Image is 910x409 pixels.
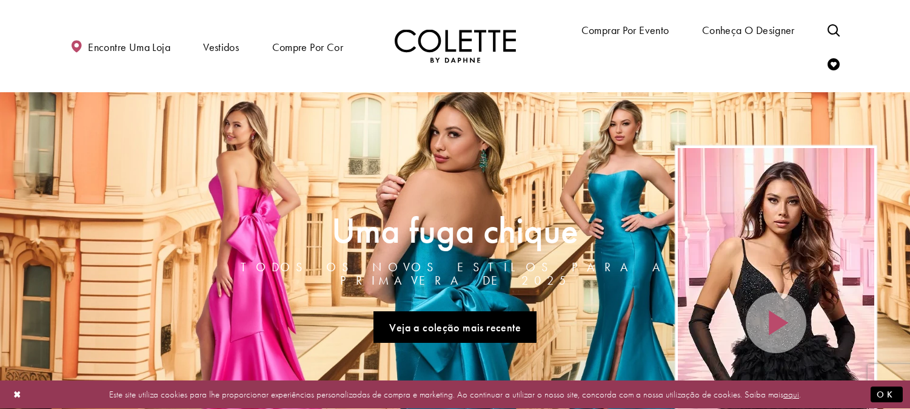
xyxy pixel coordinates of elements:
[88,40,170,54] font: Encontre uma loja
[395,30,516,63] img: Colette por Daphne
[871,387,903,403] button: Enviar diálogo
[825,13,843,46] a: Alternar pesquisa
[702,23,795,37] font: Conheça o designer
[783,388,799,401] a: aqui
[235,306,675,348] ul: Links do controle deslizante
[799,388,801,401] font: .
[581,23,669,37] font: Comprar por evento
[67,29,173,64] a: Encontre uma loja
[272,40,343,54] font: Compre por cor
[109,388,783,401] font: Este site utiliza cookies para lhe proporcionar experiências personalizadas de compra e marketing...
[825,47,843,80] a: Verificar lista de desejos
[203,40,239,54] font: Vestidos
[877,389,897,401] font: OK
[269,29,346,64] span: Compre por cor
[699,12,798,47] a: Conheça o designer
[7,384,28,405] button: Fechar diálogo
[389,320,521,334] font: Veja a coleção mais recente
[395,30,516,63] a: Visite a página inicial
[373,311,537,343] a: Veja a nova coleção A Chique Escape, todos os novos estilos para a primavera de 2025
[200,29,242,64] span: Vestidos
[578,12,672,47] span: Comprar por evento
